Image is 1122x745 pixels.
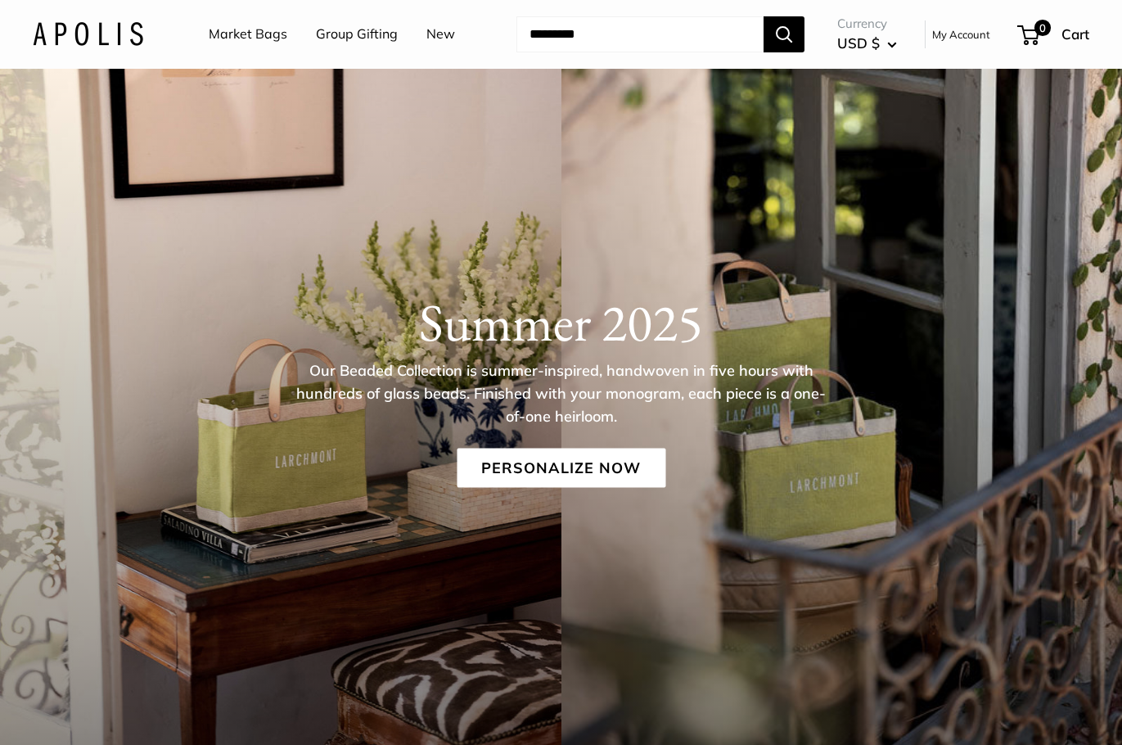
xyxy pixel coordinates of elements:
span: Cart [1061,25,1089,43]
button: Search [764,16,804,52]
button: USD $ [837,30,897,56]
img: Apolis [33,22,143,46]
span: 0 [1034,20,1051,36]
a: Personalize Now [457,449,665,488]
h1: Summer 2025 [33,291,1089,354]
a: New [426,22,455,47]
a: My Account [932,25,990,44]
span: USD $ [837,34,880,52]
a: Group Gifting [316,22,398,47]
span: Currency [837,12,897,35]
input: Search... [516,16,764,52]
a: 0 Cart [1019,21,1089,47]
p: Our Beaded Collection is summer-inspired, handwoven in five hours with hundreds of glass beads. F... [295,359,827,428]
a: Market Bags [209,22,287,47]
